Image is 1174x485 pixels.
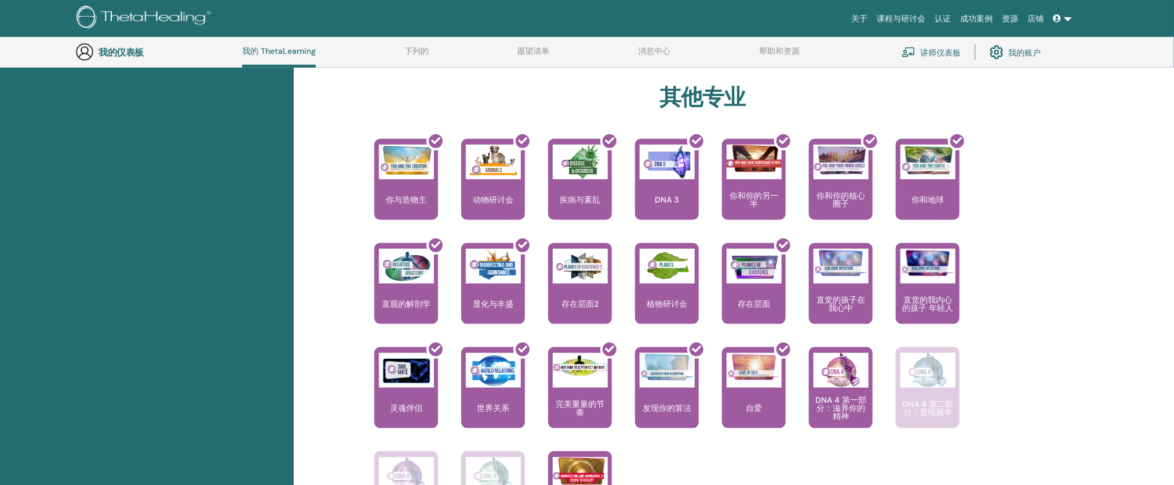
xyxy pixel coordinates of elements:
a: 店铺 [1023,8,1049,30]
img: 灵魂伴侣 [379,353,434,388]
a: 直观的解剖学 直观的解剖学 [374,243,438,347]
a: 疾病与紊乱 疾病与紊乱 [548,139,612,243]
img: DNA 4 第二部分：显现频率 [900,353,956,388]
a: 讲师仪表板 [902,39,961,65]
a: 世界关系 世界关系 [461,347,525,451]
font: 我的 ThetaLearning [242,46,316,56]
a: 认证 [931,8,956,30]
font: DNA 4 第一部分：滋养你的精神 [815,395,866,421]
img: 植物研讨会 [640,249,695,284]
font: 认证 [935,14,951,23]
img: 你与造物主 [379,145,434,177]
img: DNA 4 第一部分：滋养你的精神 [814,353,869,388]
font: 我的仪表板 [99,46,144,58]
a: 你和地球 你和地球 [896,139,960,243]
img: 动物研讨会 [466,145,521,179]
img: logo.png [76,6,215,32]
font: 消息中心 [638,46,670,56]
a: 直觉的孩子在我心中 直觉的孩子在我心中 [809,243,873,347]
a: 灵魂伴侣 灵魂伴侣 [374,347,438,451]
font: 课程与研讨会 [877,14,926,23]
img: chalkboard-teacher.svg [902,47,916,57]
a: 帮助和资源 [759,46,800,65]
font: 下列的 [404,46,429,56]
a: 下列的 [404,46,429,65]
font: 成功案例 [961,14,993,23]
a: 发现你的算法 发现你的算法 [635,347,699,451]
a: 显化与丰盛 显化与丰盛 [461,243,525,347]
img: 世界关系 [466,353,521,388]
a: 你与造物主 你与造物主 [374,139,438,243]
font: 店铺 [1028,14,1044,23]
a: 自爱 自爱 [722,347,786,451]
img: 发现你的算法 [640,353,695,381]
a: 动物研讨会 动物研讨会 [461,139,525,243]
img: 自爱 [727,353,782,381]
font: 资源 [1002,14,1019,23]
a: 关于 [847,8,873,30]
a: 资源 [998,8,1023,30]
img: 你和地球 [900,145,956,176]
img: 完美重量的节奏 [553,353,608,380]
a: 植物研讨会 植物研讨会 [635,243,699,347]
a: 消息中心 [638,46,670,65]
a: 存在层面2 存在层面2 [548,243,612,347]
img: 存在层面2 [553,249,608,284]
a: 你和你的另一半 你和你的另一半 [722,139,786,243]
img: 直观的解剖学 [379,249,434,284]
a: 存在层面 存在层面 [722,243,786,347]
img: 直觉的孩子在我心中 [814,249,869,277]
img: 显化与丰盛 [466,249,521,284]
font: 植物研讨会 [647,299,687,309]
font: 我的账户 [1008,47,1041,58]
a: DNA 4 第二部分：显现频率 DNA 4 第二部分：显现频率 [896,347,960,451]
a: DNA 4 第一部分：滋养你的精神 DNA 4 第一部分：滋养你的精神 [809,347,873,451]
a: 愿望清单 [517,46,550,65]
a: 完美重量的节奏 完美重量的节奏 [548,347,612,451]
img: cog.svg [990,42,1004,62]
a: 直觉的我内心的孩子 年轻人 直觉的我内心的孩子 年轻人 [896,243,960,347]
a: DNA 3 DNA 3 [635,139,699,243]
a: 我的 ThetaLearning [242,46,316,68]
font: 存在层面2 [562,299,599,309]
a: 你和你的核心圈子 你和你的核心圈子 [809,139,873,243]
img: 你和你的核心圈子 [814,145,869,176]
font: 愿望清单 [517,46,550,56]
img: 疾病与紊乱 [553,145,608,179]
font: 讲师仪表板 [920,47,961,58]
a: 我的账户 [990,39,1041,65]
font: DNA 4 第二部分：显现频率 [902,399,953,417]
img: 你和你的另一半 [727,145,782,173]
a: 成功案例 [956,8,998,30]
img: 直觉的我内心的孩子 年轻人 [900,249,956,277]
font: 帮助和资源 [759,46,800,56]
font: 直觉的我内心的孩子 年轻人 [902,295,953,313]
font: 直觉的孩子在我心中 [816,295,865,313]
font: 其他专业 [659,83,745,112]
font: 关于 [852,14,868,23]
img: generic-user-icon.jpg [75,43,94,61]
img: 存在层面 [727,249,782,284]
img: DNA 3 [640,145,695,179]
a: 课程与研讨会 [873,8,931,30]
